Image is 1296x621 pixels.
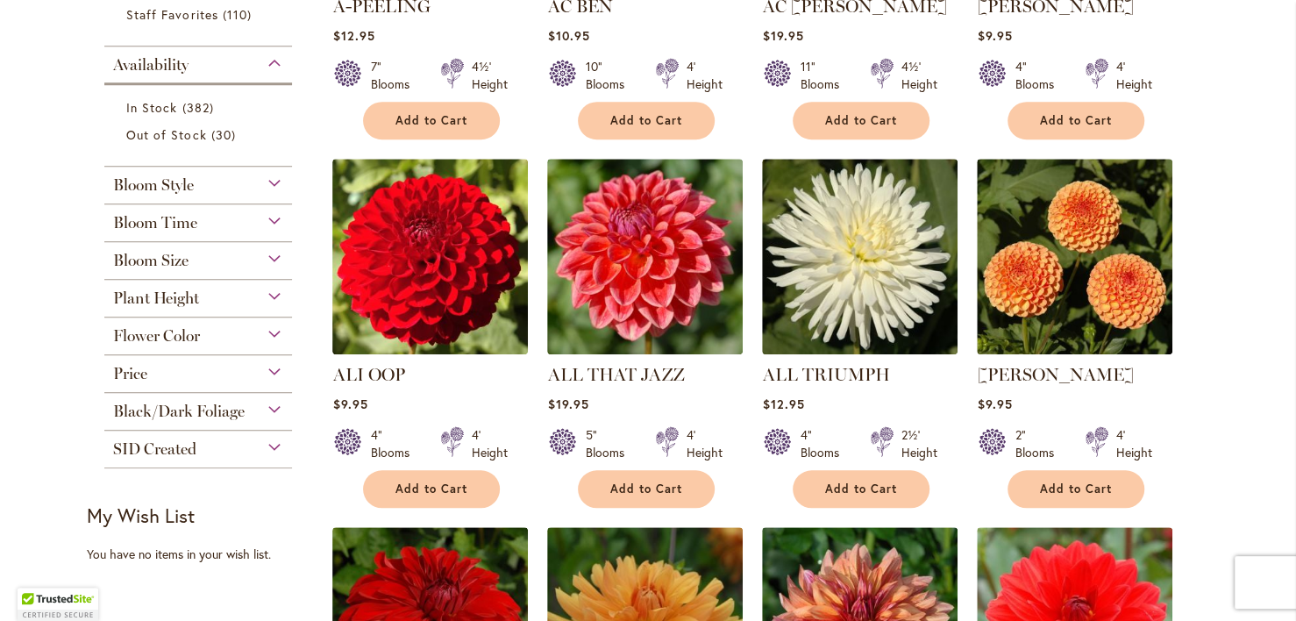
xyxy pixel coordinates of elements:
span: $19.95 [547,396,588,412]
div: 5" Blooms [585,426,634,461]
a: ALL TRIUMPH [762,364,889,385]
span: Plant Height [113,289,199,308]
span: SID Created [113,439,196,459]
button: Add to Cart [793,102,929,139]
span: $9.95 [977,27,1012,44]
button: Add to Cart [363,102,500,139]
span: $12.95 [332,27,374,44]
button: Add to Cart [578,470,715,508]
span: $10.95 [547,27,589,44]
div: 4' Height [471,426,507,461]
a: ALI OOP [332,364,404,385]
img: AMBER QUEEN [977,159,1172,354]
span: Add to Cart [1040,113,1112,128]
div: TrustedSite Certified [18,588,98,621]
div: 2" Blooms [1015,426,1064,461]
a: AMBER QUEEN [977,341,1172,358]
span: Staff Favorites [126,6,218,23]
span: $12.95 [762,396,804,412]
img: ALL TRIUMPH [762,159,958,354]
div: 4" Blooms [370,426,419,461]
a: ALL THAT JAZZ [547,364,684,385]
span: Add to Cart [1040,482,1112,496]
span: Flower Color [113,326,200,346]
span: Black/Dark Foliage [113,402,245,421]
span: Add to Cart [825,113,897,128]
span: Price [113,364,147,383]
button: Add to Cart [1008,470,1144,508]
span: Add to Cart [610,482,682,496]
div: 4' Height [1115,426,1151,461]
span: Add to Cart [610,113,682,128]
a: ALL THAT JAZZ [547,341,743,358]
a: In Stock 382 [126,98,274,117]
span: Bloom Size [113,251,189,270]
div: 4' Height [1115,58,1151,93]
div: 10" Blooms [585,58,634,93]
span: Add to Cart [395,482,467,496]
div: You have no items in your wish list. [87,546,321,563]
span: 382 [182,98,217,117]
button: Add to Cart [1008,102,1144,139]
button: Add to Cart [793,470,929,508]
span: In Stock [126,99,177,116]
span: $9.95 [332,396,367,412]
span: Bloom Time [113,213,197,232]
img: ALI OOP [332,159,528,354]
div: 11" Blooms [800,58,849,93]
strong: My Wish List [87,503,195,528]
a: ALL TRIUMPH [762,341,958,358]
img: ALL THAT JAZZ [547,159,743,354]
span: 110 [223,5,256,24]
span: Out of Stock [126,126,207,143]
span: 30 [211,125,240,144]
span: $19.95 [762,27,803,44]
span: Availability [113,55,189,75]
div: 4" Blooms [800,426,849,461]
span: Add to Cart [395,113,467,128]
button: Add to Cart [578,102,715,139]
div: 2½' Height [901,426,936,461]
div: 4' Height [686,58,722,93]
a: ALI OOP [332,341,528,358]
div: 4" Blooms [1015,58,1064,93]
div: 4' Height [686,426,722,461]
div: 4½' Height [471,58,507,93]
span: Add to Cart [825,482,897,496]
button: Add to Cart [363,470,500,508]
a: [PERSON_NAME] [977,364,1133,385]
div: 7" Blooms [370,58,419,93]
span: $9.95 [977,396,1012,412]
span: Bloom Style [113,175,194,195]
a: Staff Favorites [126,5,274,24]
a: Out of Stock 30 [126,125,274,144]
div: 4½' Height [901,58,936,93]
